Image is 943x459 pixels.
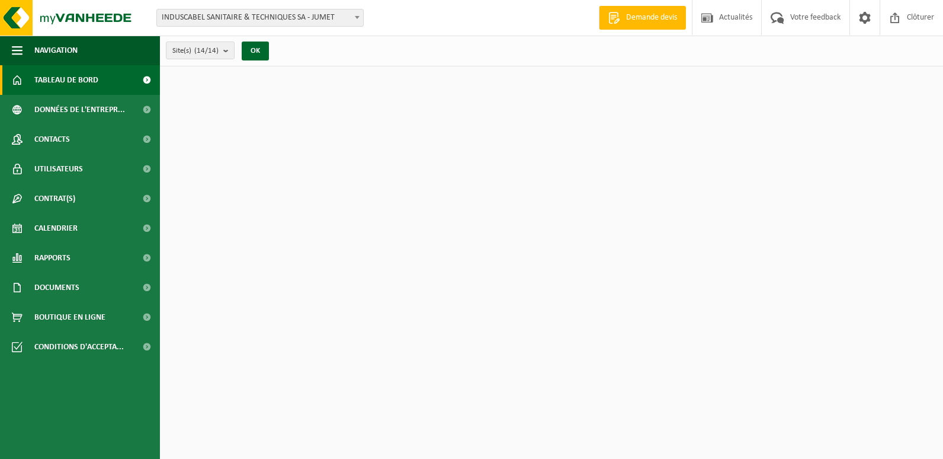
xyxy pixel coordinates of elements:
span: Conditions d'accepta... [34,332,124,362]
span: Rapports [34,243,70,273]
span: Boutique en ligne [34,302,105,332]
span: Demande devis [623,12,680,24]
span: Contacts [34,125,70,154]
span: Tableau de bord [34,65,98,95]
span: Navigation [34,36,78,65]
span: INDUSCABEL SANITAIRE & TECHNIQUES SA - JUMET [156,9,364,27]
span: Calendrier [34,213,78,243]
span: INDUSCABEL SANITAIRE & TECHNIQUES SA - JUMET [157,9,363,26]
button: OK [242,42,269,60]
count: (14/14) [194,47,219,55]
a: Demande devis [599,6,686,30]
button: Site(s)(14/14) [166,42,235,59]
span: Données de l'entrepr... [34,95,125,125]
span: Documents [34,273,79,302]
span: Utilisateurs [34,154,83,184]
span: Site(s) [172,42,219,60]
span: Contrat(s) [34,184,75,213]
